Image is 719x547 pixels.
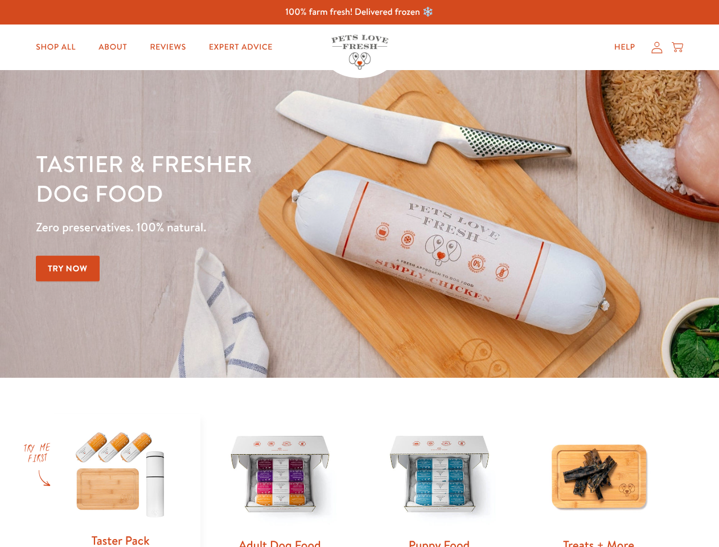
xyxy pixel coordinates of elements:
h1: Tastier & fresher dog food [36,149,467,208]
p: Zero preservatives. 100% natural. [36,217,467,238]
a: Expert Advice [200,36,282,59]
a: About [89,36,136,59]
img: Pets Love Fresh [331,35,388,70]
a: Shop All [27,36,85,59]
a: Help [605,36,644,59]
a: Reviews [141,36,195,59]
a: Try Now [36,256,100,281]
